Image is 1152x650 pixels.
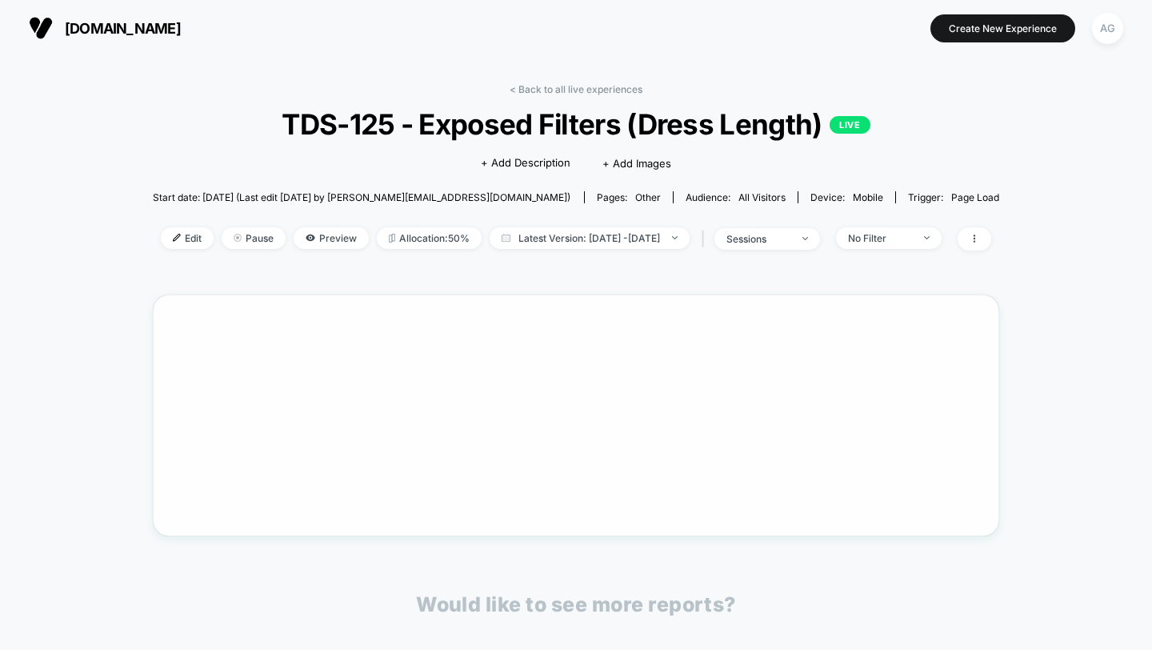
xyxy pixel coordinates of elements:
[602,157,671,170] span: + Add Images
[698,227,714,251] span: |
[195,107,958,141] span: TDS-125 - Exposed Filters (Dress Length)
[686,191,786,203] div: Audience:
[853,191,883,203] span: mobile
[930,14,1075,42] button: Create New Experience
[635,191,661,203] span: other
[798,191,895,203] span: Device:
[510,83,642,95] a: < Back to all live experiences
[726,233,790,245] div: sessions
[416,592,736,616] p: Would like to see more reports?
[830,116,870,134] p: LIVE
[924,236,930,239] img: end
[597,191,661,203] div: Pages:
[672,236,678,239] img: end
[1087,12,1128,45] button: AG
[490,227,690,249] span: Latest Version: [DATE] - [DATE]
[377,227,482,249] span: Allocation: 50%
[29,16,53,40] img: Visually logo
[389,234,395,243] img: rebalance
[481,155,570,171] span: + Add Description
[848,232,912,244] div: No Filter
[738,191,786,203] span: All Visitors
[294,227,369,249] span: Preview
[951,191,999,203] span: Page Load
[502,234,510,242] img: calendar
[802,237,808,240] img: end
[234,234,242,242] img: end
[908,191,999,203] div: Trigger:
[161,227,214,249] span: Edit
[1092,13,1123,44] div: AG
[24,15,186,41] button: [DOMAIN_NAME]
[153,191,570,203] span: Start date: [DATE] (Last edit [DATE] by [PERSON_NAME][EMAIL_ADDRESS][DOMAIN_NAME])
[65,20,181,37] span: [DOMAIN_NAME]
[222,227,286,249] span: Pause
[173,234,181,242] img: edit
